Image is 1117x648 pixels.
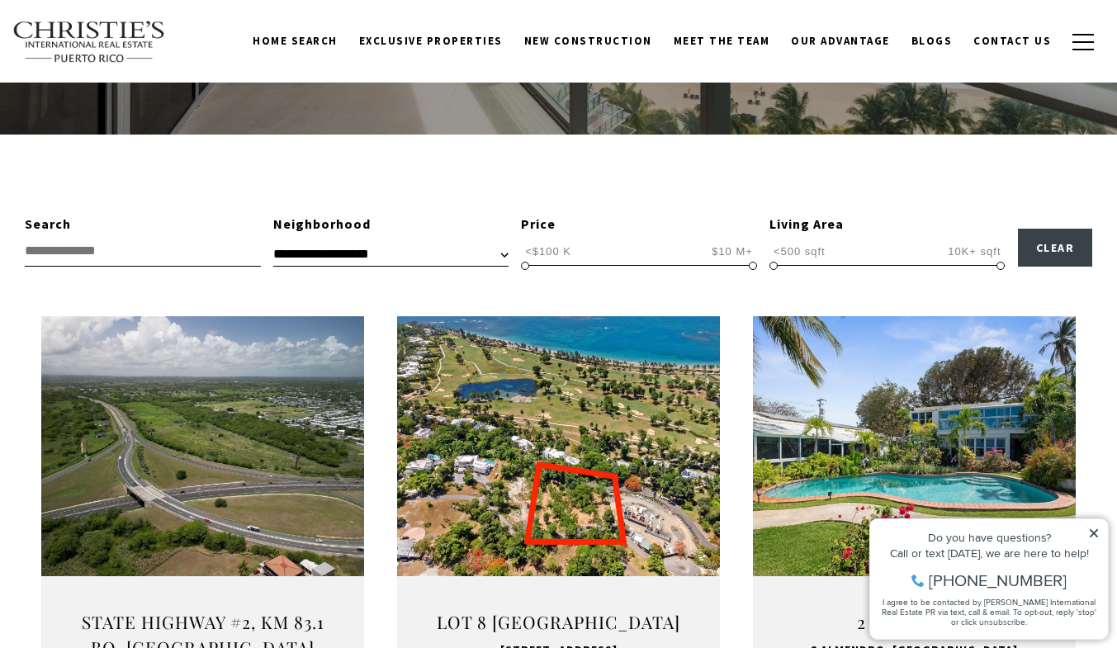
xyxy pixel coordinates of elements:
span: Contact Us [973,34,1051,48]
span: 10K+ sqft [944,244,1005,259]
span: <$100 K [521,244,575,259]
a: New Construction [514,26,663,57]
button: Clear [1018,229,1093,267]
div: Price [521,214,757,235]
a: Home Search [242,26,348,57]
span: I agree to be contacted by [PERSON_NAME] International Real Estate PR via text, call & email. To ... [21,102,235,133]
span: [PHONE_NUMBER] [68,78,206,94]
div: Do you have questions? [17,37,239,49]
span: Exclusive Properties [359,34,503,48]
div: Search [25,214,261,235]
span: $10 M+ [708,244,757,259]
img: Christie's International Real Estate text transparent background [12,21,166,64]
a: Blogs [901,26,963,57]
button: button [1062,18,1105,66]
div: Neighborhood [273,214,509,235]
div: Living Area [769,214,1006,235]
span: Blogs [911,34,953,48]
span: New Construction [524,34,652,48]
div: Call or text [DATE], we are here to help! [17,53,239,64]
span: Our Advantage [791,34,890,48]
span: <500 sqft [769,244,830,259]
a: Meet the Team [663,26,781,57]
a: Our Advantage [780,26,901,57]
a: Exclusive Properties [348,26,514,57]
